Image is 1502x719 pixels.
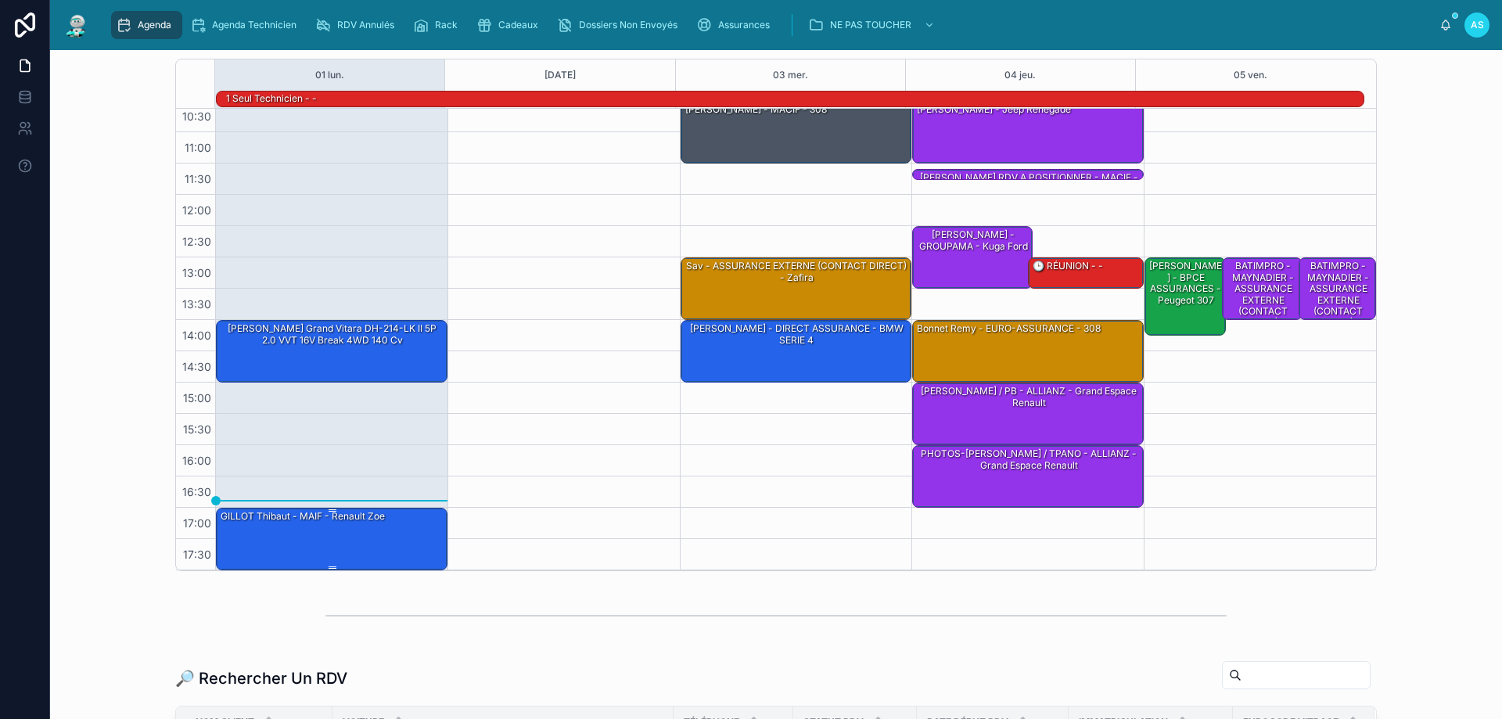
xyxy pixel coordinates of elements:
a: Rack [408,11,469,39]
span: RDV Annulés [337,19,394,31]
div: [PERSON_NAME] - BPCE ASSURANCES - Peugeot 307 [1145,258,1225,335]
button: 04 jeu. [1004,59,1036,91]
div: scrollable content [103,8,1439,42]
div: BATIMPRO - MAYNADIER - ASSURANCE EXTERNE (CONTACT DIRECT) - [1302,259,1374,329]
span: Rack [435,19,458,31]
div: PHOTOS-[PERSON_NAME] / TPANO - ALLIANZ - Grand espace Renault [915,447,1142,473]
a: Agenda [111,11,182,39]
span: 11:00 [181,141,215,154]
a: RDV Annulés [311,11,405,39]
div: [PERSON_NAME] - MACIF - 308 [681,102,911,163]
span: Assurances [718,19,770,31]
span: Agenda [138,19,171,31]
div: [PERSON_NAME] - Jeep Renegade [913,102,1143,163]
span: Agenda Technicien [212,19,296,31]
span: 15:30 [179,422,215,436]
div: [PERSON_NAME] RDV a POSITIONNER - MACIF - PEUGEOT Expert II Tepee 2.0 HDi 16V FAP Combi long 163 cv [913,170,1143,185]
div: [PERSON_NAME] RDV a POSITIONNER - MACIF - PEUGEOT Expert II Tepee 2.0 HDi 16V FAP Combi long 163 cv [915,171,1142,207]
span: AS [1471,19,1484,31]
span: NE PAS TOUCHER [830,19,911,31]
div: [PERSON_NAME] - DIRECT ASSURANCE - BMW SERIE 4 [681,321,911,382]
button: 05 ven. [1234,59,1267,91]
span: 13:30 [178,297,215,311]
div: GILLOT Thibaut - MAIF - Renault Zoe [219,509,386,523]
div: BATIMPRO - MAYNADIER - ASSURANCE EXTERNE (CONTACT DIRECT) - [1299,258,1375,319]
span: 15:00 [179,391,215,404]
div: [PERSON_NAME] Grand Vitara DH-214-LK II 5P 2.0 VVT 16V Break 4WD 140 cv [217,321,447,382]
a: Dossiers Non Envoyés [552,11,688,39]
div: PHOTOS-[PERSON_NAME] / TPANO - ALLIANZ - Grand espace Renault [913,446,1143,507]
div: GILLOT Thibaut - MAIF - Renault Zoe [217,509,447,570]
span: 11:30 [181,172,215,185]
span: 12:00 [178,203,215,217]
div: [PERSON_NAME] - BPCE ASSURANCES - Peugeot 307 [1148,259,1224,307]
span: 16:00 [178,454,215,467]
span: 10:30 [178,110,215,123]
span: 16:30 [178,485,215,498]
a: Cadeaux [472,11,549,39]
span: 12:30 [178,235,215,248]
h1: 🔎 Rechercher Un RDV [175,667,347,689]
div: [PERSON_NAME] - GROUPAMA - Kuga ford [913,227,1032,288]
button: 01 lun. [315,59,344,91]
div: [PERSON_NAME] - DIRECT ASSURANCE - BMW SERIE 4 [684,322,911,347]
div: BATIMPRO - MAYNADIER - ASSURANCE EXTERNE (CONTACT DIRECT) - [1223,258,1303,319]
div: [PERSON_NAME] - MACIF - 308 [684,102,828,117]
a: Assurances [692,11,781,39]
div: 1 seul technicien - - [225,92,318,106]
span: Cadeaux [498,19,538,31]
img: App logo [63,13,91,38]
button: 03 mer. [773,59,808,91]
div: Bonnet Remy - EURO-ASSURANCE - 308 [915,322,1102,336]
button: [DATE] [544,59,576,91]
span: 17:30 [179,548,215,561]
span: Dossiers Non Envoyés [579,19,677,31]
div: sav - ASSURANCE EXTERNE (CONTACT DIRECT) - zafira [684,259,911,285]
div: 1 seul technicien - - [225,91,318,106]
span: 14:30 [178,360,215,373]
div: [PERSON_NAME] / PB - ALLIANZ - Grand espace Renault [915,384,1142,410]
div: [PERSON_NAME] Grand Vitara DH-214-LK II 5P 2.0 VVT 16V Break 4WD 140 cv [219,322,446,347]
a: Agenda Technicien [185,11,307,39]
div: BATIMPRO - MAYNADIER - ASSURANCE EXTERNE (CONTACT DIRECT) - [1225,259,1302,329]
div: [PERSON_NAME] / PB - ALLIANZ - Grand espace Renault [913,383,1143,444]
div: 🕒 RÉUNION - - [1031,259,1105,273]
div: 🕒 RÉUNION - - [1029,258,1143,288]
span: 17:00 [179,516,215,530]
div: [PERSON_NAME] - GROUPAMA - Kuga ford [915,228,1031,253]
div: Bonnet Remy - EURO-ASSURANCE - 308 [913,321,1143,382]
div: sav - ASSURANCE EXTERNE (CONTACT DIRECT) - zafira [681,258,911,319]
div: [PERSON_NAME] - Jeep Renegade [915,102,1073,117]
span: 13:00 [178,266,215,279]
span: 14:00 [178,329,215,342]
a: NE PAS TOUCHER [803,11,943,39]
